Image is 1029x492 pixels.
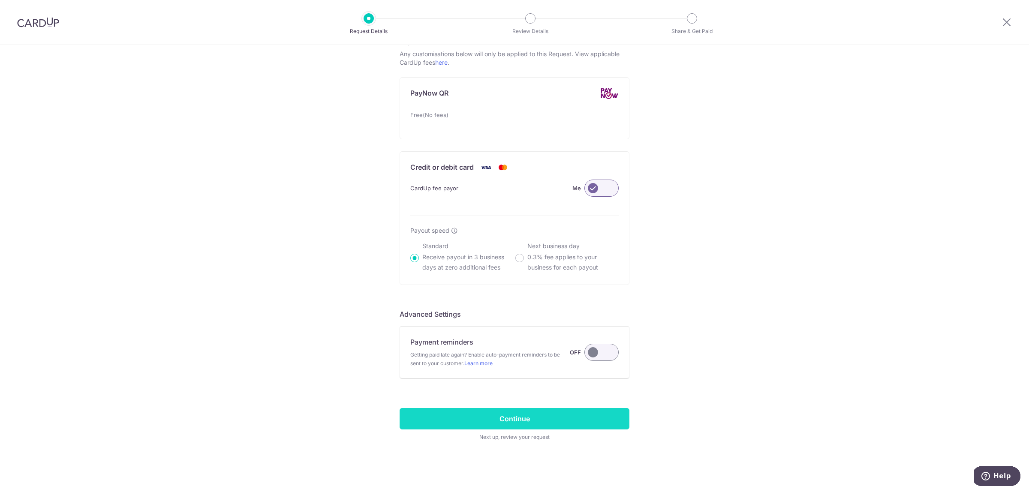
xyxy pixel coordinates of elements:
[600,88,619,99] img: PayNow
[410,162,474,173] p: Credit or debit card
[19,6,37,14] span: Help
[494,162,511,173] img: Mastercard
[435,59,448,66] a: here
[572,183,581,193] label: Me
[410,226,619,235] div: Payout speed
[422,242,514,250] p: Standard
[660,27,724,36] p: Share & Get Paid
[410,110,448,120] span: Free(No fees)
[410,88,448,99] p: PayNow QR
[570,347,581,357] label: OFF
[400,408,629,429] input: Continue
[410,183,458,193] span: CardUp fee payor
[974,466,1020,488] iframe: Opens a widget where you can find more information
[400,50,629,67] p: Any customisations below will only be applied to this Request. View applicable CardUp fees .
[337,27,400,36] p: Request Details
[527,242,619,250] p: Next business day
[400,310,461,318] span: translation missing: en.company.payment_requests.form.header.labels.advanced_settings
[464,360,493,366] a: Learn more
[477,162,494,173] img: Visa
[17,17,59,27] img: CardUp
[400,433,629,441] span: Next up, review your request
[499,27,562,36] p: Review Details
[410,351,570,368] span: Getting paid late again? Enable auto-payment reminders to be sent to your customer.
[527,252,619,273] p: 0.3% fee applies to your business for each payout
[422,252,514,273] p: Receive payout in 3 business days at zero additional fees
[410,337,473,347] p: Payment reminders
[410,337,619,368] div: Payment reminders Getting paid late again? Enable auto-payment reminders to be sent to your custo...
